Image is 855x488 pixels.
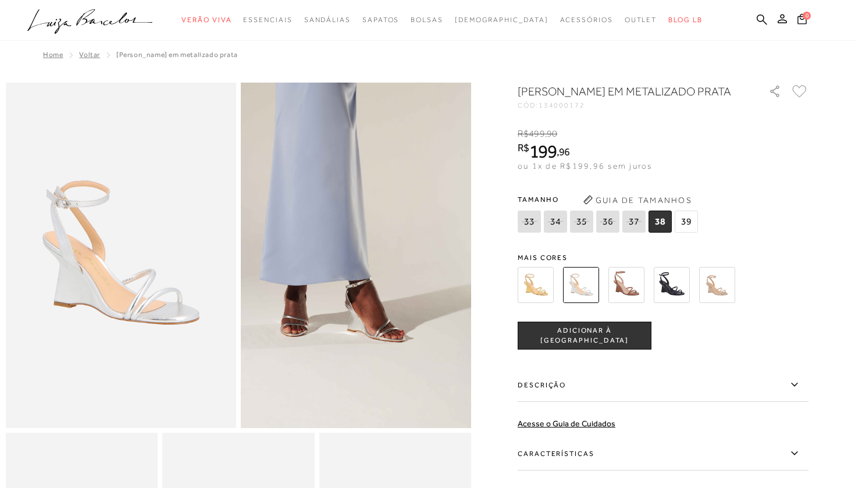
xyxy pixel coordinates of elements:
[518,143,529,153] i: R$
[596,211,619,233] span: 36
[455,16,548,24] span: [DEMOGRAPHIC_DATA]
[539,101,585,109] span: 134000172
[518,419,615,428] a: Acesse o Guia de Cuidados
[699,267,735,303] img: SANDÁLIA DE TIRAS FINAS ASSIMÉTRICAS METALIZADA OURO E SALTO ALTO ANABELA
[563,267,599,303] img: SANDÁLIA ANABELA EM METALIZADO PRATA
[304,9,351,31] a: noSubCategoriesText
[675,211,698,233] span: 39
[649,211,672,233] span: 38
[243,16,292,24] span: Essenciais
[544,211,567,233] span: 34
[518,437,808,471] label: Características
[518,326,651,346] span: ADICIONAR À [GEOGRAPHIC_DATA]
[518,191,701,208] span: Tamanho
[362,16,399,24] span: Sapatos
[654,267,690,303] img: SANDÁLIA DE TIRAS FINAS ASSIMÉTRICAS EM COURO VERNIZ PRETO E SALTO ALTO ANABELA
[181,9,231,31] a: noSubCategoriesText
[622,211,646,233] span: 37
[545,129,558,139] i: ,
[529,129,544,139] span: 499
[794,13,810,29] button: 0
[625,9,657,31] a: noSubCategoriesText
[362,9,399,31] a: noSubCategoriesText
[43,51,63,59] a: Home
[116,51,238,59] span: [PERSON_NAME] EM METALIZADO PRATA
[518,211,541,233] span: 33
[608,267,644,303] img: SANDÁLIA DE TIRAS FINAS ASSIMÉTRICAS EM COURO VERNIZ CARAMELO E SALTO ALTO ANABELA
[243,9,292,31] a: noSubCategoriesText
[518,83,736,99] h1: [PERSON_NAME] EM METALIZADO PRATA
[518,102,750,109] div: CÓD:
[455,9,548,31] a: noSubCategoriesText
[6,83,236,428] img: image
[518,254,808,261] span: Mais cores
[304,16,351,24] span: Sandálias
[518,161,652,170] span: ou 1x de R$199,96 sem juros
[241,83,471,428] img: image
[518,322,651,350] button: ADICIONAR À [GEOGRAPHIC_DATA]
[518,129,529,139] i: R$
[579,191,696,209] button: Guia de Tamanhos
[411,16,443,24] span: Bolsas
[79,51,100,59] a: Voltar
[668,16,702,24] span: BLOG LB
[518,368,808,402] label: Descrição
[557,147,570,157] i: ,
[560,16,613,24] span: Acessórios
[570,211,593,233] span: 35
[803,12,811,20] span: 0
[547,129,557,139] span: 90
[181,16,231,24] span: Verão Viva
[518,267,554,303] img: SANDÁLIA ANABELA EM METALIZADO OURO
[668,9,702,31] a: BLOG LB
[560,9,613,31] a: noSubCategoriesText
[411,9,443,31] a: noSubCategoriesText
[529,141,557,162] span: 199
[625,16,657,24] span: Outlet
[559,145,570,158] span: 96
